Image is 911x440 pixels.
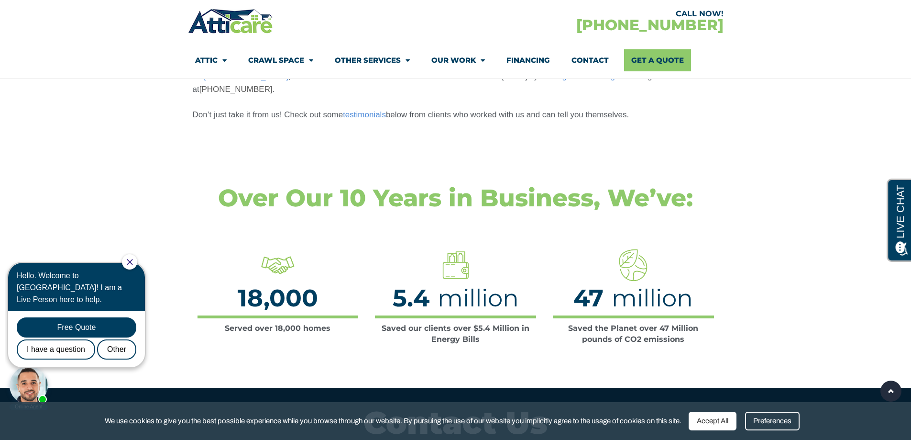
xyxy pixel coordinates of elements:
[538,72,619,81] a: sending us a message
[553,323,714,345] div: Saved the Planet over 47 Million pounds of CO2 emissions
[195,49,716,71] nav: Menu
[506,49,550,71] a: Financing
[438,283,519,313] span: million
[612,283,693,313] span: million
[238,283,318,313] span: 18,000
[375,323,536,345] div: Saved our clients over $5.4 Million in Energy Bills
[204,72,288,81] a: [GEOGRAPHIC_DATA]
[689,412,736,430] div: Accept All
[335,49,410,71] a: Other Services
[23,8,77,20] span: Opens a chat window
[573,283,604,313] span: 47
[343,110,386,119] a: testimonials
[431,49,485,71] a: Our Work
[456,10,724,18] div: CALL NOW!
[193,108,719,122] p: Don’t just take it from us! Check out some below from clients who worked with us and can tell you...
[105,415,681,427] span: We use cookies to give you the best possible experience while you browse through our website. By ...
[198,323,359,334] div: Served over 18,000 homes
[5,253,158,411] iframe: Chat Invitation
[248,49,313,71] a: Crawl Space
[193,186,719,210] h3: Over Our 10 Years in Business, We’ve:
[745,412,800,430] div: Preferences
[571,49,609,71] a: Contact
[195,49,227,71] a: Attic
[393,283,429,313] span: 5.4
[624,49,691,71] a: Get A Quote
